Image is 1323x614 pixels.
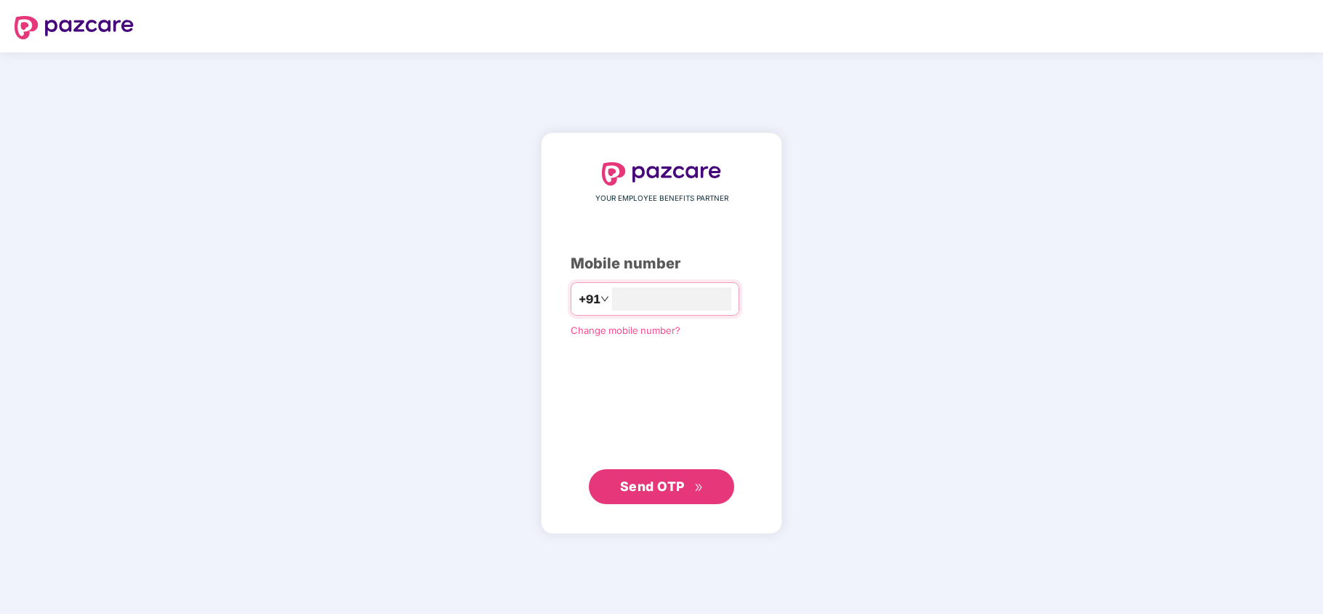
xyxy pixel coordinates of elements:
[620,479,685,494] span: Send OTP
[595,193,728,204] span: YOUR EMPLOYEE BENEFITS PARTNER
[579,290,600,308] span: +91
[600,295,609,303] span: down
[571,324,680,336] a: Change mobile number?
[694,483,704,493] span: double-right
[571,252,752,275] div: Mobile number
[589,469,734,504] button: Send OTPdouble-right
[15,16,134,39] img: logo
[602,162,721,186] img: logo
